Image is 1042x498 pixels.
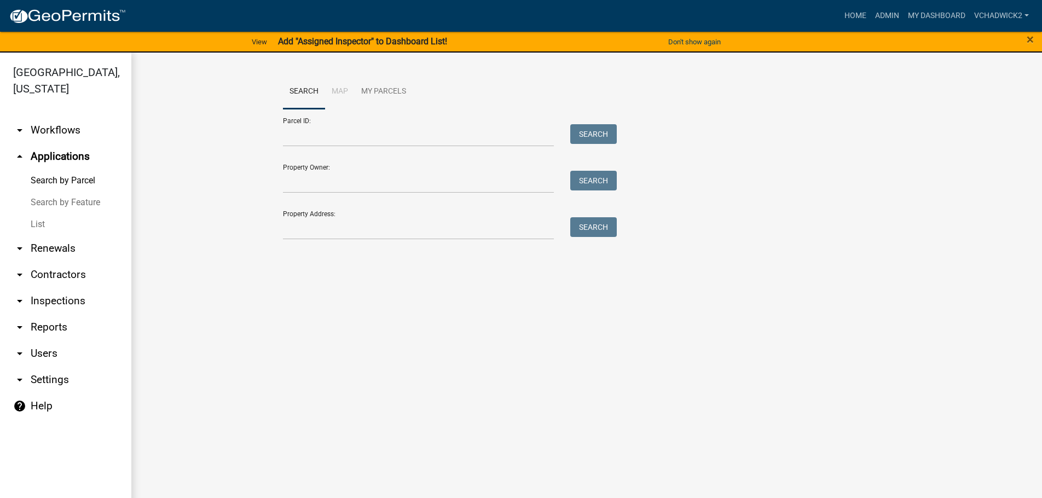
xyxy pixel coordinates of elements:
a: Search [283,74,325,109]
a: Home [840,5,871,26]
i: arrow_drop_down [13,268,26,281]
a: VChadwick2 [970,5,1033,26]
i: arrow_drop_up [13,150,26,163]
i: arrow_drop_down [13,347,26,360]
i: arrow_drop_down [13,373,26,386]
i: arrow_drop_down [13,294,26,308]
a: View [247,33,271,51]
button: Search [570,171,617,190]
button: Search [570,217,617,237]
span: × [1027,32,1034,47]
i: arrow_drop_down [13,242,26,255]
button: Search [570,124,617,144]
i: arrow_drop_down [13,124,26,137]
a: My Dashboard [904,5,970,26]
i: arrow_drop_down [13,321,26,334]
button: Close [1027,33,1034,46]
a: Admin [871,5,904,26]
button: Don't show again [664,33,725,51]
strong: Add "Assigned Inspector" to Dashboard List! [278,36,447,47]
a: My Parcels [355,74,413,109]
i: help [13,399,26,413]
